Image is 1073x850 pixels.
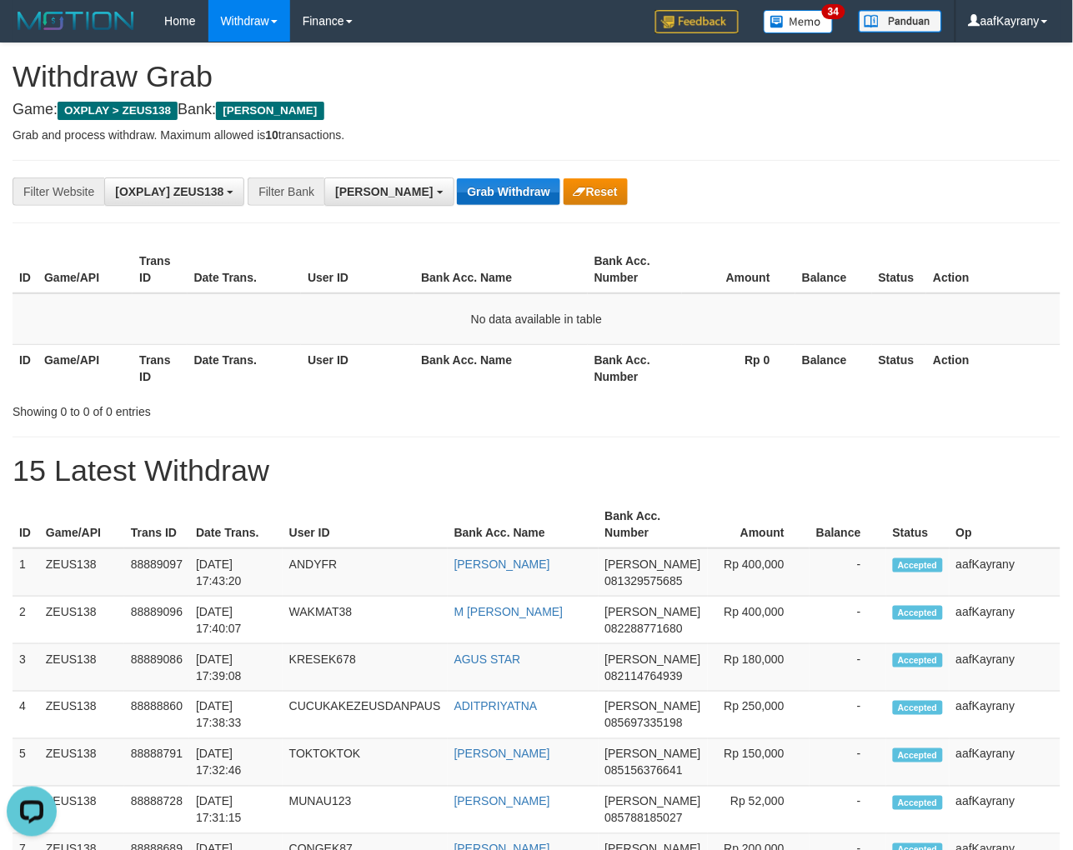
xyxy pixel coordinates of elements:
[950,739,1060,787] td: aafKayrany
[13,454,1060,487] h1: 15 Latest Withdraw
[822,4,845,19] span: 34
[38,344,133,392] th: Game/API
[39,787,124,834] td: ZEUS138
[283,501,448,548] th: User ID
[13,597,39,644] td: 2
[708,787,810,834] td: Rp 52,000
[13,8,139,33] img: MOTION_logo.png
[301,344,414,392] th: User ID
[189,548,283,597] td: [DATE] 17:43:20
[39,692,124,739] td: ZEUS138
[893,796,943,810] span: Accepted
[950,787,1060,834] td: aafKayrany
[13,127,1060,143] p: Grab and process withdraw. Maximum allowed is transactions.
[810,644,886,692] td: -
[605,764,683,777] span: Copy 085156376641 to clipboard
[588,344,683,392] th: Bank Acc. Number
[859,10,942,32] img: panduan.png
[189,597,283,644] td: [DATE] 17:40:07
[893,701,943,715] span: Accepted
[893,748,943,762] span: Accepted
[13,501,39,548] th: ID
[950,692,1060,739] td: aafKayrany
[457,178,559,205] button: Grab Withdraw
[124,548,189,597] td: 88889097
[133,246,187,293] th: Trans ID
[189,787,283,834] td: [DATE] 17:31:15
[13,102,1060,118] h4: Game: Bank:
[13,692,39,739] td: 4
[886,501,950,548] th: Status
[324,177,454,206] button: [PERSON_NAME]
[454,700,538,713] a: ADITPRIYATNA
[58,102,178,120] span: OXPLAY > ZEUS138
[133,344,187,392] th: Trans ID
[124,787,189,834] td: 88888728
[950,501,1060,548] th: Op
[605,557,701,571] span: [PERSON_NAME]
[564,178,628,205] button: Reset
[893,606,943,620] span: Accepted
[13,739,39,787] td: 5
[764,10,834,33] img: Button%20Memo.svg
[13,344,38,392] th: ID
[893,558,943,572] span: Accepted
[599,501,708,548] th: Bank Acc. Number
[189,739,283,787] td: [DATE] 17:32:46
[605,605,701,618] span: [PERSON_NAME]
[188,344,302,392] th: Date Trans.
[39,644,124,692] td: ZEUS138
[301,246,414,293] th: User ID
[283,739,448,787] td: TOKTOKTOK
[124,692,189,739] td: 88888860
[682,246,795,293] th: Amount
[893,653,943,667] span: Accepted
[414,246,588,293] th: Bank Acc. Name
[950,644,1060,692] td: aafKayrany
[283,597,448,644] td: WAKMAT38
[605,795,701,808] span: [PERSON_NAME]
[810,787,886,834] td: -
[926,246,1060,293] th: Action
[265,128,278,142] strong: 10
[39,501,124,548] th: Game/API
[950,548,1060,597] td: aafKayrany
[13,177,104,206] div: Filter Website
[448,501,599,548] th: Bank Acc. Name
[810,548,886,597] td: -
[605,812,683,825] span: Copy 085788185027 to clipboard
[124,739,189,787] td: 88888791
[124,501,189,548] th: Trans ID
[39,739,124,787] td: ZEUS138
[13,397,434,420] div: Showing 0 to 0 of 0 entries
[810,597,886,644] td: -
[454,557,550,571] a: [PERSON_NAME]
[810,739,886,787] td: -
[708,548,810,597] td: Rp 400,000
[124,644,189,692] td: 88889086
[335,185,433,198] span: [PERSON_NAME]
[926,344,1060,392] th: Action
[872,246,927,293] th: Status
[588,246,683,293] th: Bank Acc. Number
[708,644,810,692] td: Rp 180,000
[216,102,323,120] span: [PERSON_NAME]
[605,747,701,761] span: [PERSON_NAME]
[13,60,1060,93] h1: Withdraw Grab
[189,501,283,548] th: Date Trans.
[605,622,683,635] span: Copy 082288771680 to clipboard
[795,344,872,392] th: Balance
[13,246,38,293] th: ID
[708,692,810,739] td: Rp 250,000
[414,344,588,392] th: Bank Acc. Name
[605,717,683,730] span: Copy 085697335198 to clipboard
[795,246,872,293] th: Balance
[283,548,448,597] td: ANDYFR
[283,644,448,692] td: KRESEK678
[872,344,927,392] th: Status
[39,548,124,597] td: ZEUS138
[39,597,124,644] td: ZEUS138
[283,787,448,834] td: MUNAU123
[708,501,810,548] th: Amount
[38,246,133,293] th: Game/API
